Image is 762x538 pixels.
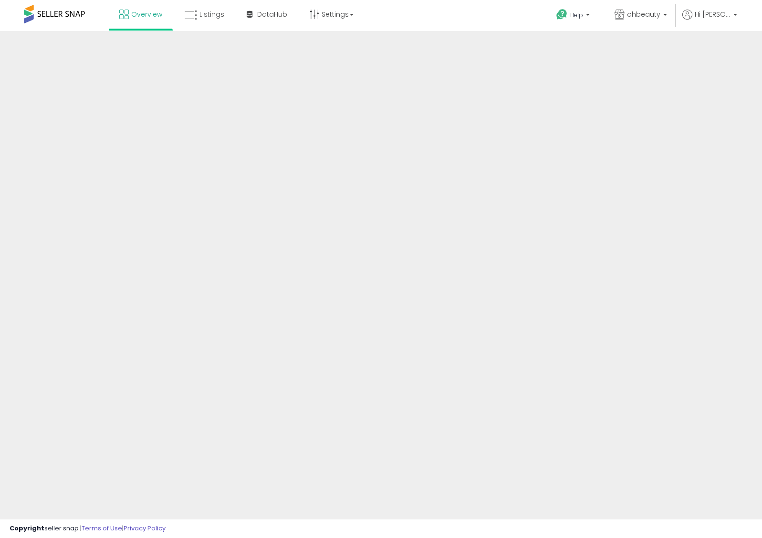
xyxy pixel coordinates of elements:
[682,10,737,31] a: Hi [PERSON_NAME]
[627,10,660,19] span: ohbeauty
[556,9,568,21] i: Get Help
[131,10,162,19] span: Overview
[695,10,731,19] span: Hi [PERSON_NAME]
[570,11,583,19] span: Help
[257,10,287,19] span: DataHub
[199,10,224,19] span: Listings
[549,1,599,31] a: Help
